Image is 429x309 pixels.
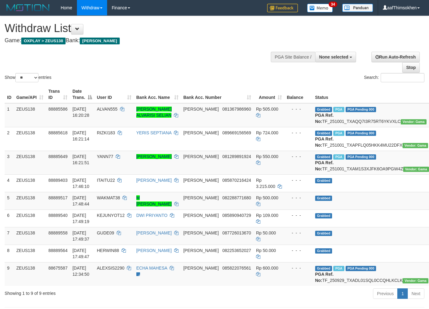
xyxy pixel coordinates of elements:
[284,86,313,103] th: Balance
[5,22,280,35] h1: Withdraw List
[72,178,89,189] span: [DATE] 17:46:10
[267,4,298,12] img: Feedback.jpg
[5,262,14,286] td: 9
[48,213,67,218] span: 88889540
[15,73,38,82] select: Showentries
[256,130,278,135] span: Rp 724.000
[407,288,424,299] a: Next
[72,154,89,165] span: [DATE] 16:21:51
[315,213,332,218] span: Grabbed
[80,38,119,44] span: [PERSON_NAME]
[21,38,66,44] span: OXPLAY > ZEUS138
[222,178,251,183] span: Copy 085870216424 to clipboard
[72,195,89,206] span: [DATE] 17:48:44
[287,265,310,271] div: - - -
[5,73,51,82] label: Show entries
[48,154,67,159] span: 88885649
[48,195,67,200] span: 88889517
[333,266,344,271] span: Marked by aafpengsreynich
[134,86,181,103] th: Bank Acc. Name: activate to sort column ascending
[287,230,310,236] div: - - -
[342,4,373,12] img: panduan.png
[346,107,376,112] span: PGA Pending
[183,195,219,200] span: [PERSON_NAME]
[48,178,67,183] span: 88889403
[333,154,344,160] span: Marked by aafanarl
[5,3,51,12] img: MOTION_logo.png
[256,178,275,189] span: Rp 3.215.000
[183,266,219,270] span: [PERSON_NAME]
[402,62,420,73] a: Stop
[397,288,408,299] a: 1
[181,86,254,103] th: Bank Acc. Number: activate to sort column ascending
[48,266,67,270] span: 88675587
[136,107,172,118] a: [PERSON_NAME] ALVARISI SELIAN
[222,154,251,159] span: Copy 081289891924 to clipboard
[14,227,46,245] td: ZEUS138
[403,167,429,172] span: Vendor URL: https://trx31.1velocity.biz
[5,86,14,103] th: ID
[315,160,334,171] b: PGA Ref. No:
[287,153,310,160] div: - - -
[373,288,398,299] a: Previous
[256,195,278,200] span: Rp 500.000
[5,192,14,209] td: 5
[5,127,14,151] td: 2
[72,230,89,242] span: [DATE] 17:49:37
[315,131,332,136] span: Grabbed
[97,195,120,200] span: WAKMAT38
[222,195,251,200] span: Copy 082288771680 to clipboard
[14,103,46,127] td: ZEUS138
[136,178,172,183] a: [PERSON_NAME]
[333,107,344,112] span: Marked by aafanarl
[287,195,310,201] div: - - -
[136,230,172,235] a: [PERSON_NAME]
[14,209,46,227] td: ZEUS138
[5,245,14,262] td: 8
[97,107,118,112] span: ALVAN555
[315,196,332,201] span: Grabbed
[72,266,89,277] span: [DATE] 12:34:50
[315,178,332,183] span: Grabbed
[14,245,46,262] td: ZEUS138
[5,103,14,127] td: 1
[319,55,348,59] span: None selected
[14,86,46,103] th: Game/API: activate to sort column ascending
[14,174,46,192] td: ZEUS138
[183,130,219,135] span: [PERSON_NAME]
[183,230,219,235] span: [PERSON_NAME]
[14,151,46,174] td: ZEUS138
[46,86,70,103] th: Trans ID: activate to sort column ascending
[403,143,428,148] span: Vendor URL: https://trx31.1velocity.biz
[97,213,125,218] span: KEJUNYOT12
[183,213,219,218] span: [PERSON_NAME]
[222,213,251,218] span: Copy 085890940729 to clipboard
[97,130,115,135] span: RIZKI183
[346,154,376,160] span: PGA Pending
[315,107,332,112] span: Grabbed
[72,130,89,141] span: [DATE] 16:21:14
[371,52,420,62] a: Run Auto-Refresh
[97,230,114,235] span: GUDE09
[315,52,356,62] button: None selected
[136,154,172,159] a: [PERSON_NAME]
[136,130,171,135] a: YERIS SEPTIANA
[256,107,278,112] span: Rp 505.000
[48,107,67,112] span: 88885586
[381,73,424,82] input: Search:
[70,86,94,103] th: Date Trans.: activate to sort column descending
[254,86,284,103] th: Amount: activate to sort column ascending
[183,178,219,183] span: [PERSON_NAME]
[5,174,14,192] td: 4
[136,213,167,218] a: DWI PRIYANTO
[72,107,89,118] span: [DATE] 16:20:28
[315,154,332,160] span: Grabbed
[287,177,310,183] div: - - -
[48,130,67,135] span: 88885618
[287,247,310,254] div: - - -
[72,248,89,259] span: [DATE] 17:49:47
[5,288,174,296] div: Showing 1 to 9 of 9 entries
[256,248,276,253] span: Rp 50.000
[14,127,46,151] td: ZEUS138
[287,130,310,136] div: - - -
